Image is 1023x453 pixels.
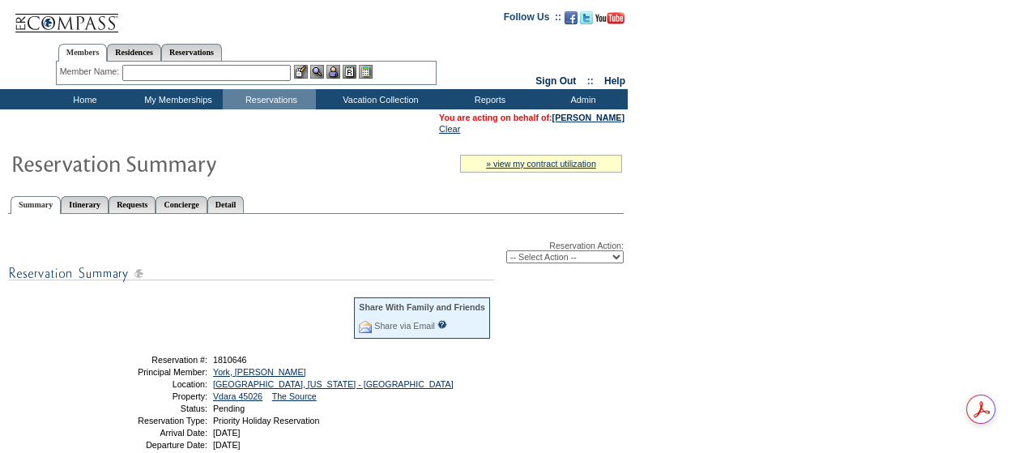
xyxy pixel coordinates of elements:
a: Help [604,75,625,87]
a: Clear [439,124,460,134]
td: My Memberships [130,89,223,109]
div: Reservation Action: [8,241,624,263]
a: Members [58,44,108,62]
td: Location: [92,379,207,389]
td: Home [36,89,130,109]
img: Subscribe to our YouTube Channel [595,12,624,24]
img: Reservaton Summary [11,147,335,179]
input: What is this? [437,320,447,329]
span: :: [587,75,594,87]
a: » view my contract utilization [486,159,596,169]
img: Become our fan on Facebook [565,11,578,24]
td: Principal Member: [92,367,207,377]
td: Reservations [223,89,316,109]
a: Share via Email [374,321,435,331]
td: Departure Date: [92,440,207,450]
a: [PERSON_NAME] [552,113,624,122]
td: Arrival Date: [92,428,207,438]
a: York, [PERSON_NAME] [213,367,306,377]
img: View [310,65,324,79]
td: Reservation Type: [92,416,207,425]
a: [GEOGRAPHIC_DATA], [US_STATE] - [GEOGRAPHIC_DATA] [213,379,454,389]
img: Impersonate [326,65,340,79]
td: Admin [535,89,628,109]
div: Share With Family and Friends [359,302,485,312]
td: Reports [441,89,535,109]
a: Residences [107,44,161,61]
span: Pending [213,404,245,413]
span: 1810646 [213,355,247,365]
div: Member Name: [60,65,122,79]
td: Property: [92,391,207,401]
span: Priority Holiday Reservation [213,416,319,425]
a: Concierge [156,196,207,213]
a: Requests [109,196,156,213]
td: Follow Us :: [504,10,561,29]
td: Reservation #: [92,355,207,365]
a: The Source [272,391,317,401]
a: Summary [11,196,61,214]
img: Reservations [343,65,356,79]
img: subTtlResSummary.gif [8,263,494,284]
img: b_edit.gif [294,65,308,79]
span: [DATE] [213,440,241,450]
td: Vacation Collection [316,89,441,109]
a: Sign Out [535,75,576,87]
a: Become our fan on Facebook [565,16,578,26]
td: Status: [92,404,207,413]
a: Vdara 45026 [213,391,262,401]
span: You are acting on behalf of: [439,113,624,122]
img: Follow us on Twitter [580,11,593,24]
a: Itinerary [61,196,109,213]
img: b_calculator.gif [359,65,373,79]
a: Detail [207,196,245,213]
a: Reservations [161,44,222,61]
a: Follow us on Twitter [580,16,593,26]
a: Subscribe to our YouTube Channel [595,16,624,26]
span: [DATE] [213,428,241,438]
